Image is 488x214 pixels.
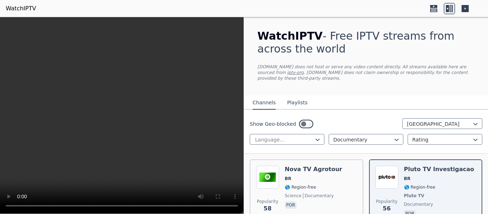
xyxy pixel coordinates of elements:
[404,176,410,181] span: BR
[376,199,397,204] span: Popularity
[404,184,435,190] span: 🌎 Region-free
[303,193,334,199] span: documentary
[6,4,36,13] a: WatchIPTV
[256,166,279,189] img: Nova TV Agrotour
[253,96,276,110] button: Channels
[257,199,278,204] span: Popularity
[404,201,433,207] span: documentary
[264,204,272,213] span: 58
[287,70,304,75] a: iptv-org
[285,176,291,181] span: BR
[404,193,424,199] span: Pluto TV
[285,193,302,199] span: science
[285,201,297,209] p: por
[258,30,323,42] span: WatchIPTV
[375,166,398,189] img: Pluto TV Investigacao
[287,96,308,110] button: Playlists
[404,166,474,173] h6: Pluto TV Investigacao
[285,184,316,190] span: 🌎 Region-free
[258,64,475,81] p: [DOMAIN_NAME] does not host or serve any video content directly. All streams available here are s...
[285,166,342,173] h6: Nova TV Agrotour
[383,204,390,213] span: 56
[250,120,296,128] label: Show Geo-blocked
[258,30,475,55] h1: - Free IPTV streams from across the world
